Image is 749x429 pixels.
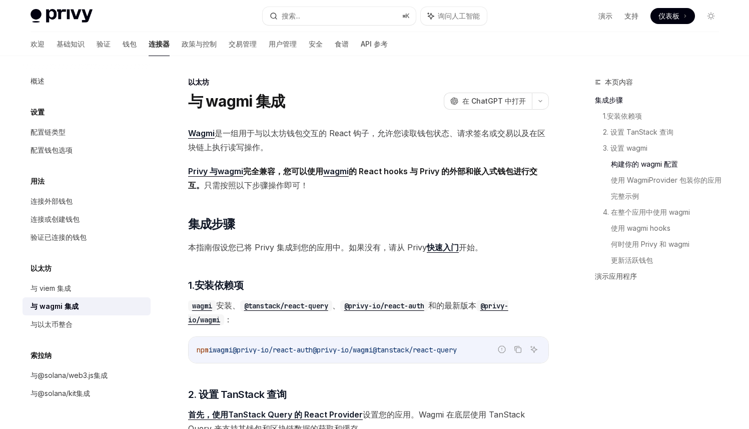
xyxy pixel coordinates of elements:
[188,128,215,138] font: Wagmi
[361,32,388,56] a: API 参考
[57,32,85,56] a: 基础知识
[23,366,151,384] a: 与@solana/web3.js集成
[269,32,297,56] a: 用户管理
[340,300,428,311] code: @privy-io/react-auth
[332,300,340,310] font: 、
[197,345,209,354] span: npm
[603,124,727,140] a: 2. 设置 TanStack 查询
[188,300,508,324] a: @privy-io/wagmi
[444,93,532,110] button: 在 ChatGPT 中打开
[188,128,215,139] a: Wagmi
[595,272,637,280] font: 演示应用程序
[611,240,689,248] font: 何时使用 Privy 和 wagmi
[340,300,428,310] a: @privy-io/react-auth
[495,343,508,356] button: 报告错误代码
[31,351,52,359] font: 索拉纳
[23,384,151,402] a: 与@solana/kit集成
[309,40,323,48] font: 安全
[123,32,137,56] a: 钱包
[335,32,349,56] a: 食谱
[511,343,524,356] button: 复制代码块中的内容
[23,297,151,315] a: 与 wagmi 集成
[611,156,727,172] a: 构建你的 wagmi 配置
[611,160,678,168] font: 构建你的 wagmi 配置
[31,302,79,310] font: 与 wagmi 集成
[405,12,410,20] font: K
[31,146,73,154] font: 配置钱包选项
[611,172,727,188] a: 使用 WagmiProvider 包装你的应用
[188,217,235,231] font: 集成步骤
[216,300,240,310] font: 安装、
[188,409,363,419] font: 首先，使用TanStack Query 的 React Provider
[240,300,332,311] code: @tanstack/react-query
[527,343,540,356] button: 询问人工智能
[188,388,287,400] font: 2. 设置 TanStack 查询
[603,144,647,152] font: 3. 设置 wagmi
[31,108,45,116] font: 设置
[188,300,216,310] a: wagmi
[658,12,679,20] font: 仪表板
[31,320,73,328] font: 与以太币整合
[605,78,633,86] font: 本页内容
[703,8,719,24] button: 切换暗模式
[603,204,727,220] a: 4. 在整个应用中使用 wagmi
[282,12,300,20] font: 搜索...
[421,7,487,25] button: 询问人工智能
[31,177,45,185] font: 用法
[595,92,727,108] a: 集成步骤
[269,40,297,48] font: 用户管理
[213,345,233,354] span: wagmi
[182,32,217,56] a: 政策与控制
[229,40,257,48] font: 交易管理
[595,96,623,104] font: 集成步骤
[428,300,436,310] font: 和
[595,268,727,284] a: 演示应用程序
[611,252,727,268] a: 更新活跃钱包
[31,32,45,56] a: 欢迎
[611,220,727,236] a: 使用 wagmi hooks
[188,300,216,311] code: wagmi
[624,11,638,21] a: 支持
[603,208,690,216] font: 4. 在整个应用中使用 wagmi
[31,40,45,48] font: 欢迎
[313,345,373,354] span: @privy-io/wagmi
[402,12,405,20] font: ⌘
[598,11,612,21] a: 演示
[427,242,459,252] font: 快速入门
[149,32,170,56] a: 连接器
[188,242,427,252] font: 本指南假设您已将 Privy 集成到您的应用中。如果没有，请从 Privy
[603,108,727,124] a: 1.安装依赖项
[611,256,653,264] font: 更新活跃钱包
[240,300,332,310] a: @tanstack/react-query
[23,141,151,159] a: 配置钱包选项
[31,9,93,23] img: 灯光标志
[23,123,151,141] a: 配置链类型
[23,279,151,297] a: 与 viem 集成
[275,166,323,176] font: ，您可以使用
[23,228,151,246] a: 验证已连接的钱包
[31,233,87,241] font: 验证已连接的钱包
[361,40,388,48] font: API 参考
[459,242,483,252] font: 开始。
[149,40,170,48] font: 连接器
[23,192,151,210] a: 连接外部钱包
[611,236,727,252] a: 何时使用 Privy 和 wagmi
[603,140,727,156] a: 3. 设置 wagmi
[97,40,111,48] font: 验证
[31,264,52,272] font: 以太坊
[97,32,111,56] a: 验证
[23,72,151,90] a: 概述
[209,345,213,354] span: i
[23,315,151,333] a: 与以太币整合
[624,12,638,20] font: 支持
[438,12,480,20] font: 询问人工智能
[611,192,639,200] font: 完整示例
[603,128,673,136] font: 2. 设置 TanStack 查询
[650,8,695,24] a: 仪表板
[427,242,459,253] a: 快速入门
[31,215,80,223] font: 连接或创建钱包
[188,279,244,291] font: 1.安装依赖项
[373,345,457,354] span: @tanstack/react-query
[436,300,476,310] font: 的最新版本
[57,40,85,48] font: 基础知识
